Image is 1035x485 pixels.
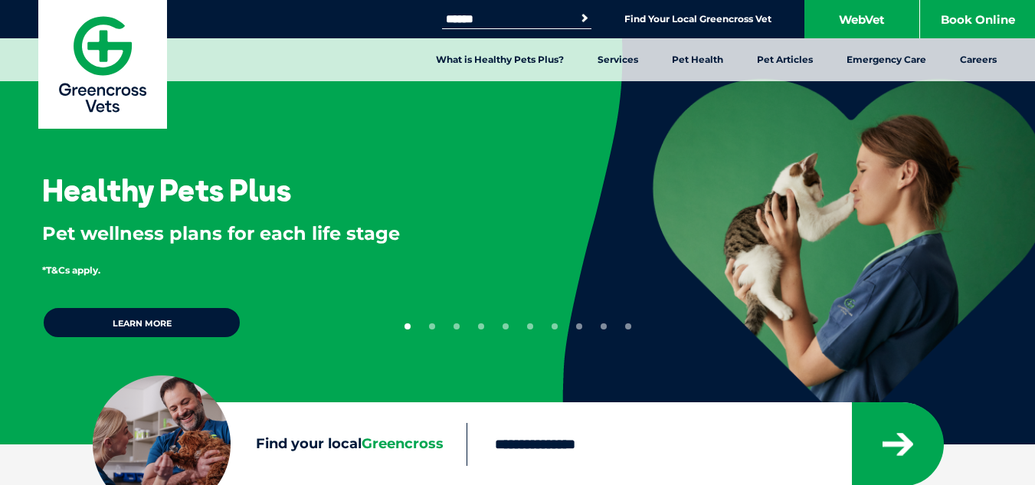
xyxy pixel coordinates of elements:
[943,38,1014,81] a: Careers
[624,13,771,25] a: Find Your Local Greencross Vet
[419,38,581,81] a: What is Healthy Pets Plus?
[655,38,740,81] a: Pet Health
[830,38,943,81] a: Emergency Care
[93,433,467,456] label: Find your local
[577,11,592,26] button: Search
[527,323,533,329] button: 6 of 10
[405,323,411,329] button: 1 of 10
[42,221,513,247] p: Pet wellness plans for each life stage
[429,323,435,329] button: 2 of 10
[42,264,100,276] span: *T&Cs apply.
[503,323,509,329] button: 5 of 10
[625,323,631,329] button: 10 of 10
[478,323,484,329] button: 4 of 10
[601,323,607,329] button: 9 of 10
[454,323,460,329] button: 3 of 10
[576,323,582,329] button: 8 of 10
[42,175,291,205] h3: Healthy Pets Plus
[552,323,558,329] button: 7 of 10
[362,435,444,452] span: Greencross
[581,38,655,81] a: Services
[740,38,830,81] a: Pet Articles
[42,306,241,339] a: Learn more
